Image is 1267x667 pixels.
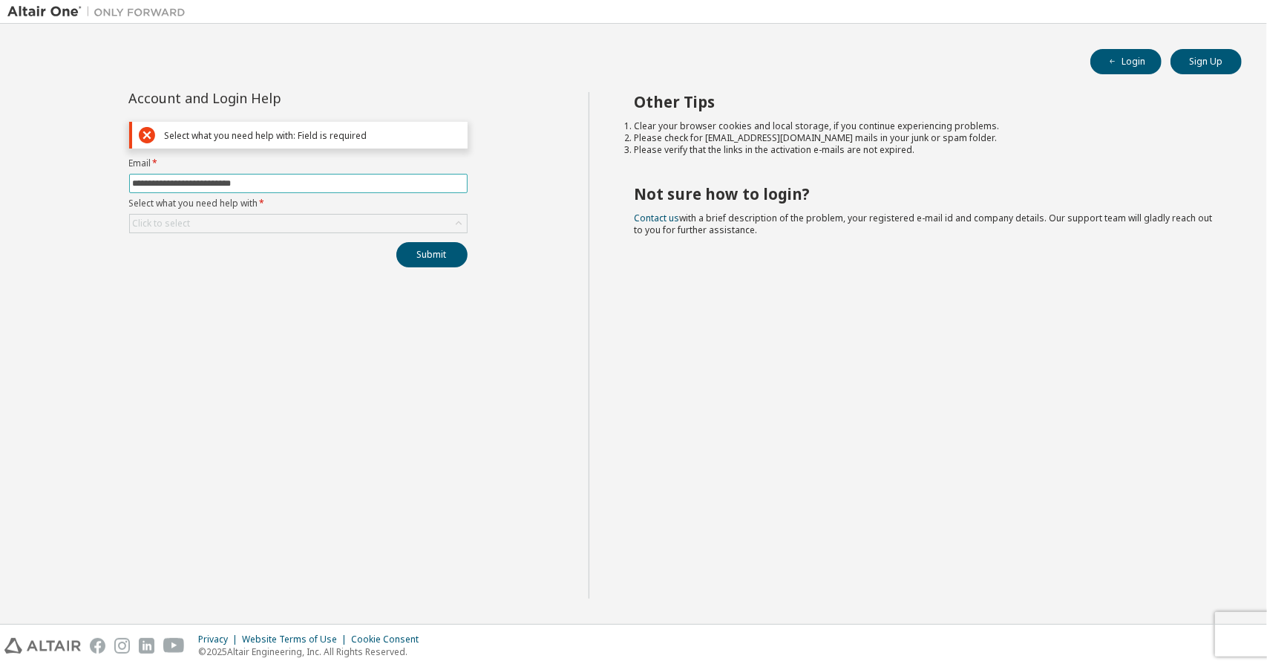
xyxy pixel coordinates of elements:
[634,92,1215,111] h2: Other Tips
[4,638,81,654] img: altair_logo.svg
[129,198,468,209] label: Select what you need help with
[129,92,400,104] div: Account and Login Help
[1090,49,1162,74] button: Login
[163,638,185,654] img: youtube.svg
[130,215,467,232] div: Click to select
[114,638,130,654] img: instagram.svg
[634,132,1215,144] li: Please check for [EMAIL_ADDRESS][DOMAIN_NAME] mails in your junk or spam folder.
[351,634,428,645] div: Cookie Consent
[396,242,468,267] button: Submit
[139,638,154,654] img: linkedin.svg
[1171,49,1242,74] button: Sign Up
[164,130,461,141] div: Select what you need help with: Field is required
[198,634,242,645] div: Privacy
[242,634,351,645] div: Website Terms of Use
[634,212,679,224] a: Contact us
[634,144,1215,156] li: Please verify that the links in the activation e-mails are not expired.
[133,218,191,230] div: Click to select
[634,184,1215,204] h2: Not sure how to login?
[634,120,1215,132] li: Clear your browser cookies and local storage, if you continue experiencing problems.
[90,638,105,654] img: facebook.svg
[7,4,193,19] img: Altair One
[198,645,428,658] p: © 2025 Altair Engineering, Inc. All Rights Reserved.
[634,212,1212,236] span: with a brief description of the problem, your registered e-mail id and company details. Our suppo...
[129,157,468,169] label: Email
